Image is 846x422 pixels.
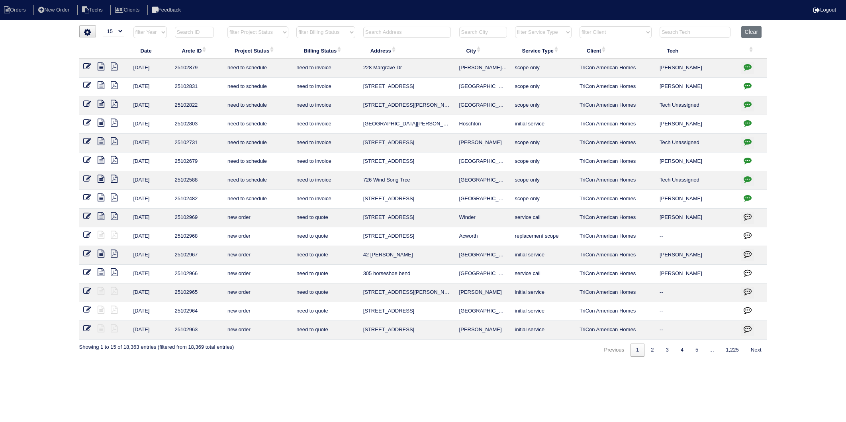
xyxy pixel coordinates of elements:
[292,42,359,59] th: Billing Status: activate to sort column ascending
[576,59,656,78] td: TriCon American Homes
[223,42,292,59] th: Project Status: activate to sort column ascending
[223,209,292,227] td: new order
[704,347,719,353] span: …
[455,134,511,152] td: [PERSON_NAME]
[129,134,171,152] td: [DATE]
[129,283,171,302] td: [DATE]
[292,134,359,152] td: need to invoice
[656,59,737,78] td: [PERSON_NAME]
[359,283,455,302] td: [STREET_ADDRESS][PERSON_NAME]
[645,344,659,357] a: 2
[292,283,359,302] td: need to quote
[511,42,576,59] th: Service Type: activate to sort column ascending
[223,265,292,283] td: new order
[656,171,737,190] td: Tech Unassigned
[455,190,511,209] td: [GEOGRAPHIC_DATA]
[576,171,656,190] td: TriCon American Homes
[147,5,187,16] li: Feedback
[576,42,656,59] th: Client: activate to sort column ascending
[656,96,737,115] td: Tech Unassigned
[511,152,576,171] td: scope only
[359,302,455,321] td: [STREET_ADDRESS]
[656,115,737,134] td: [PERSON_NAME]
[129,42,171,59] th: Date
[77,7,109,13] a: Techs
[223,171,292,190] td: need to schedule
[175,27,214,38] input: Search ID
[223,302,292,321] td: new order
[171,96,223,115] td: 25102822
[292,115,359,134] td: need to invoice
[292,78,359,96] td: need to invoice
[455,265,511,283] td: [GEOGRAPHIC_DATA]
[576,96,656,115] td: TriCon American Homes
[455,42,511,59] th: City: activate to sort column ascending
[455,115,511,134] td: Hoschton
[511,265,576,283] td: service call
[656,265,737,283] td: [PERSON_NAME]
[171,59,223,78] td: 25102879
[79,340,234,351] div: Showing 1 to 15 of 18,363 entries (filtered from 18,369 total entries)
[359,246,455,265] td: 42 [PERSON_NAME]
[171,209,223,227] td: 25102969
[656,134,737,152] td: Tech Unassigned
[110,7,146,13] a: Clients
[292,171,359,190] td: need to invoice
[737,42,767,59] th: : activate to sort column ascending
[455,171,511,190] td: [GEOGRAPHIC_DATA]
[171,152,223,171] td: 25102679
[292,265,359,283] td: need to quote
[576,134,656,152] td: TriCon American Homes
[455,152,511,171] td: [GEOGRAPHIC_DATA]
[363,27,451,38] input: Search Address
[292,152,359,171] td: need to invoice
[292,321,359,340] td: need to quote
[223,283,292,302] td: new order
[292,302,359,321] td: need to quote
[171,321,223,340] td: 25102963
[171,246,223,265] td: 25102967
[455,302,511,321] td: [GEOGRAPHIC_DATA]
[576,115,656,134] td: TriCon American Homes
[455,96,511,115] td: [GEOGRAPHIC_DATA]
[359,227,455,246] td: [STREET_ADDRESS]
[656,302,737,321] td: --
[576,152,656,171] td: TriCon American Homes
[720,344,744,357] a: 1,225
[656,246,737,265] td: [PERSON_NAME]
[171,134,223,152] td: 25102731
[511,283,576,302] td: initial service
[511,59,576,78] td: scope only
[223,115,292,134] td: need to schedule
[171,171,223,190] td: 25102588
[576,302,656,321] td: TriCon American Homes
[171,42,223,59] th: Arete ID: activate to sort column ascending
[171,115,223,134] td: 25102803
[359,96,455,115] td: [STREET_ADDRESS][PERSON_NAME]
[598,344,630,357] a: Previous
[455,78,511,96] td: [GEOGRAPHIC_DATA]
[576,321,656,340] td: TriCon American Homes
[656,227,737,246] td: --
[359,321,455,340] td: [STREET_ADDRESS]
[675,344,689,357] a: 4
[511,115,576,134] td: initial service
[511,78,576,96] td: scope only
[129,78,171,96] td: [DATE]
[129,171,171,190] td: [DATE]
[223,190,292,209] td: need to schedule
[576,190,656,209] td: TriCon American Homes
[359,42,455,59] th: Address: activate to sort column ascending
[511,302,576,321] td: initial service
[129,115,171,134] td: [DATE]
[129,190,171,209] td: [DATE]
[576,78,656,96] td: TriCon American Homes
[33,7,76,13] a: New Order
[511,321,576,340] td: initial service
[359,78,455,96] td: [STREET_ADDRESS]
[656,283,737,302] td: --
[576,265,656,283] td: TriCon American Homes
[292,209,359,227] td: need to quote
[129,302,171,321] td: [DATE]
[223,78,292,96] td: need to schedule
